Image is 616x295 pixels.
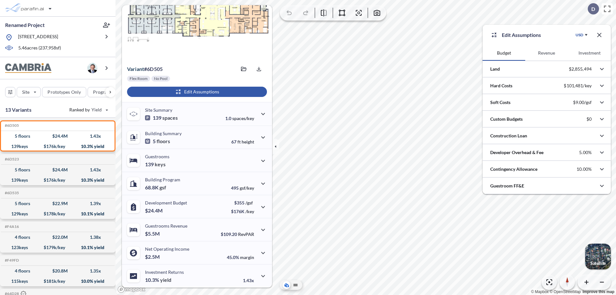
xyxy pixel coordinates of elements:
button: Program [88,87,122,97]
span: /gsf [245,200,253,205]
span: gsf/key [240,185,254,191]
button: Prototypes Only [42,87,86,97]
p: [STREET_ADDRESS] [18,33,58,41]
p: D [591,6,595,12]
p: Soft Costs [490,99,510,106]
h5: Click to copy the code [4,191,19,195]
p: Prototypes Only [47,89,81,95]
p: $355 [231,200,254,205]
span: floors [157,138,170,144]
span: /key [245,209,254,214]
p: 5.46 acres ( 237,958 sf) [18,45,61,52]
a: OpenStreetMap [550,290,581,294]
button: Aerial View [283,281,290,289]
p: Contingency Allowance [490,166,537,172]
p: $101,481/key [564,83,592,89]
p: $0 [586,116,592,122]
p: Hard Costs [490,82,512,89]
span: keys [155,161,166,168]
button: Investment [568,45,611,61]
p: Custom Budgets [490,116,523,122]
span: gsf [159,184,166,191]
p: 5 [145,138,170,144]
p: Guestrooms Revenue [145,223,187,229]
p: Satellite [590,261,606,266]
p: Building Program [145,177,180,182]
button: Switcher ImageSatellite [585,244,611,269]
p: Site [22,89,30,95]
button: Edit Assumptions [127,87,267,97]
h5: Click to copy the code [4,157,19,161]
p: 5.00% [579,150,592,155]
img: Switcher Image [585,244,611,269]
p: $2.5M [145,254,161,260]
span: spaces/key [232,116,254,121]
h5: Click to copy the code [4,258,19,263]
h5: Click to copy the code [4,123,19,128]
div: USD [576,32,583,38]
img: user logo [87,63,98,73]
button: Budget [483,45,525,61]
p: 1.0 [225,116,254,121]
p: 139 [145,161,166,168]
button: Site Plan [292,281,299,289]
p: $176K [231,209,254,214]
span: ft [237,139,241,144]
p: 10.3% [145,277,171,283]
p: Flex Room [130,76,148,81]
button: Ranked by Yield [64,105,112,115]
p: Developer Overhead & Fee [490,149,543,156]
p: Investment Returns [145,269,184,275]
p: Development Budget [145,200,187,205]
p: 495 [231,185,254,191]
p: 13 Variants [5,106,31,114]
p: $2,855,494 [569,66,592,72]
p: Building Summary [145,131,182,136]
p: Guestrooms [145,154,169,159]
p: 1.43x [243,278,254,283]
p: Program [93,89,111,95]
p: Net Operating Income [145,246,189,252]
span: height [242,139,254,144]
span: RevPAR [238,231,254,237]
p: 10.00% [577,166,592,172]
p: 67 [231,139,254,144]
p: No Pool [154,76,167,81]
h5: Click to copy the code [4,224,19,229]
p: $5.5M [145,230,161,237]
span: yield [160,277,171,283]
p: Site Summary [145,107,172,113]
p: 45.0% [227,255,254,260]
span: Yield [91,107,102,113]
button: Revenue [525,45,568,61]
button: Site [17,87,41,97]
span: Variant [127,66,144,72]
a: Mapbox [531,290,549,294]
p: $109.20 [221,231,254,237]
span: margin [240,255,254,260]
p: Land [490,66,500,72]
p: 139 [145,115,178,121]
p: $24.4M [145,207,164,214]
p: $9.00/gsf [573,100,592,105]
img: BrandImage [5,63,51,73]
p: Construction Loan [490,133,527,139]
span: spaces [162,115,178,121]
p: Guestroom FF&E [490,183,524,189]
a: Improve this map [583,290,614,294]
p: Renamed Project [5,22,45,29]
a: Mapbox homepage [117,286,146,293]
p: 68.8K [145,184,166,191]
p: # 6d505 [127,66,163,72]
p: Edit Assumptions [502,31,541,39]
